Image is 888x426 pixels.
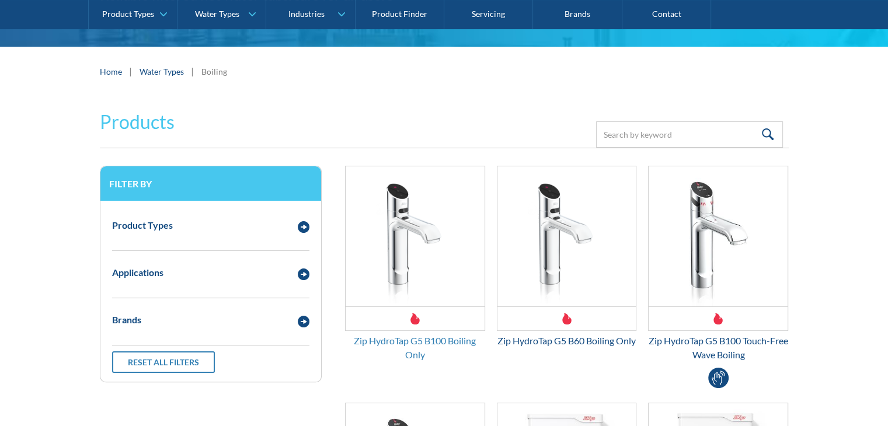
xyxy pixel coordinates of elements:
div: Product Types [112,218,173,232]
a: Zip HydroTap G5 B60 Boiling Only Zip HydroTap G5 B60 Boiling Only [497,166,637,348]
a: Home [100,65,122,78]
a: Water Types [140,65,184,78]
a: Zip HydroTap G5 B100 Touch-Free Wave BoilingZip HydroTap G5 B100 Touch-Free Wave Boiling [648,166,788,362]
img: Zip HydroTap G5 B100 Boiling Only [346,166,485,306]
div: Zip HydroTap G5 B60 Boiling Only [497,334,637,348]
div: Industries [288,9,324,19]
input: Search by keyword [596,121,783,148]
h3: Filter by [109,178,312,189]
img: Zip HydroTap G5 B100 Touch-Free Wave Boiling [649,166,788,306]
div: | [128,64,134,78]
a: Zip HydroTap G5 B100 Boiling OnlyZip HydroTap G5 B100 Boiling Only [345,166,485,362]
div: Applications [112,266,163,280]
div: Zip HydroTap G5 B100 Touch-Free Wave Boiling [648,334,788,362]
div: Product Types [102,9,154,19]
div: | [190,64,196,78]
div: Boiling [201,65,227,78]
img: Zip HydroTap G5 B60 Boiling Only [497,166,636,306]
div: Water Types [195,9,239,19]
h2: Products [100,108,175,136]
div: Zip HydroTap G5 B100 Boiling Only [345,334,485,362]
a: Reset all filters [112,351,215,373]
div: Brands [112,313,141,327]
